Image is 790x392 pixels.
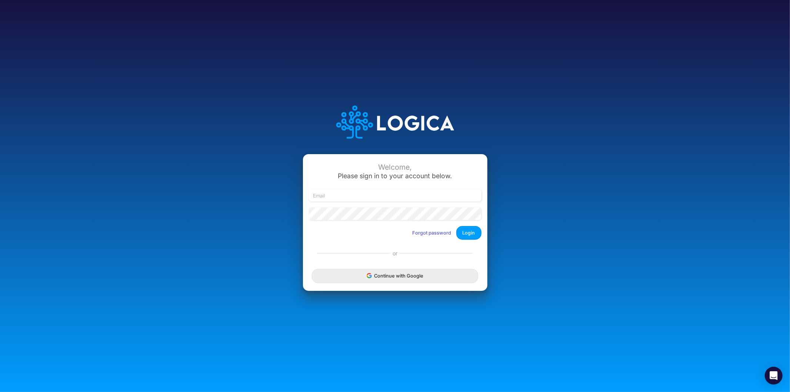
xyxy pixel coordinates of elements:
[765,367,783,385] div: Open Intercom Messenger
[309,189,481,202] input: Email
[456,226,481,240] button: Login
[309,163,481,172] div: Welcome,
[408,227,456,239] button: Forgot password
[312,269,478,283] button: Continue with Google
[338,172,452,180] span: Please sign in to your account below.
